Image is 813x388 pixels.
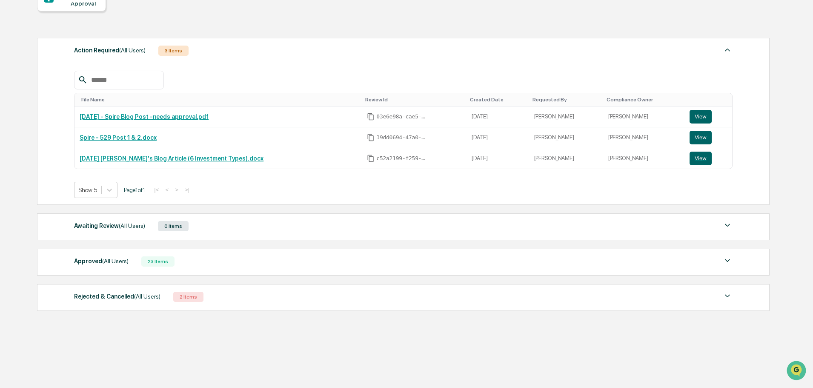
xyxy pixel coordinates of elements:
[29,65,140,74] div: Start new chat
[60,144,103,151] a: Powered byPylon
[603,106,684,127] td: [PERSON_NAME]
[722,45,733,55] img: caret
[70,107,106,116] span: Attestations
[152,186,161,193] button: |<
[102,258,129,264] span: (All Users)
[5,120,57,135] a: 🔎Data Lookup
[134,293,160,300] span: (All Users)
[690,152,712,165] button: View
[74,291,160,302] div: Rejected & Cancelled
[365,97,463,103] div: Toggle SortBy
[62,108,69,115] div: 🗄️
[182,186,192,193] button: >|
[80,113,209,120] a: [DATE] - Spire Blog Post -needs approval.pdf
[9,18,155,32] p: How can we help?
[74,45,146,56] div: Action Required
[17,124,54,132] span: Data Lookup
[470,97,526,103] div: Toggle SortBy
[163,186,171,193] button: <
[722,256,733,266] img: caret
[119,47,146,54] span: (All Users)
[376,134,427,141] span: 39dd0694-47a0-4bd3-a71a-e329d8c91c4e
[173,292,203,302] div: 2 Items
[58,104,109,119] a: 🗄️Attestations
[532,97,600,103] div: Toggle SortBy
[158,46,189,56] div: 3 Items
[690,131,712,144] button: View
[74,256,129,267] div: Approved
[529,127,603,148] td: [PERSON_NAME]
[158,221,189,231] div: 0 Items
[722,220,733,230] img: caret
[467,148,529,169] td: [DATE]
[722,291,733,301] img: caret
[367,155,375,162] span: Copy Id
[467,106,529,127] td: [DATE]
[119,222,145,229] span: (All Users)
[29,74,108,80] div: We're available if you need us!
[80,155,263,162] a: [DATE] [PERSON_NAME]'s Blog Article (6 Investment Types).docx
[85,144,103,151] span: Pylon
[690,110,727,124] a: View
[691,97,729,103] div: Toggle SortBy
[690,110,712,124] button: View
[603,148,684,169] td: [PERSON_NAME]
[22,39,140,48] input: Clear
[603,127,684,148] td: [PERSON_NAME]
[607,97,681,103] div: Toggle SortBy
[690,131,727,144] a: View
[467,127,529,148] td: [DATE]
[786,360,809,383] iframe: Open customer support
[141,256,175,267] div: 23 Items
[367,134,375,141] span: Copy Id
[9,65,24,80] img: 1746055101610-c473b297-6a78-478c-a979-82029cc54cd1
[172,186,181,193] button: >
[17,107,55,116] span: Preclearance
[124,187,145,193] span: Page 1 of 1
[80,134,157,141] a: Spire - 529 Post 1 & 2.docx
[9,124,15,131] div: 🔎
[145,68,155,78] button: Start new chat
[9,108,15,115] div: 🖐️
[376,155,427,162] span: c52a2199-f259-4024-90af-cc7cf416cdc1
[74,220,145,231] div: Awaiting Review
[81,97,358,103] div: Toggle SortBy
[5,104,58,119] a: 🖐️Preclearance
[376,113,427,120] span: 03e6e98a-cae5-4f29-89c8-eb1beee07674
[529,148,603,169] td: [PERSON_NAME]
[529,106,603,127] td: [PERSON_NAME]
[690,152,727,165] a: View
[367,113,375,121] span: Copy Id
